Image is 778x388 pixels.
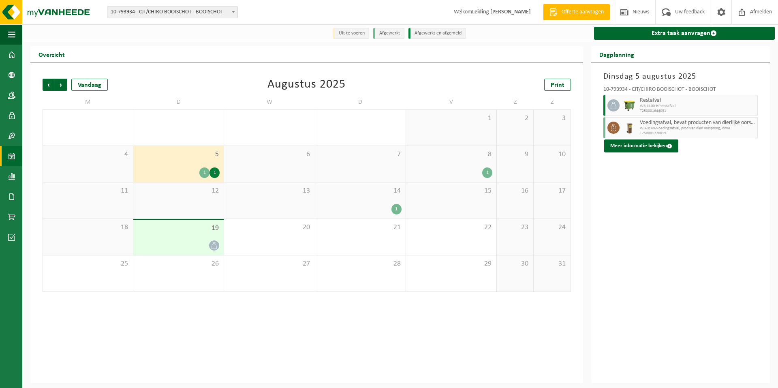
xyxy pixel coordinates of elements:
[603,87,758,95] div: 10-793934 - CJT/CHIRO BOOISCHOT - BOOISCHOT
[408,28,466,39] li: Afgewerkt en afgemeld
[591,46,642,62] h2: Dagplanning
[501,223,529,232] span: 23
[319,223,402,232] span: 21
[410,186,492,195] span: 15
[551,82,564,88] span: Print
[47,186,129,195] span: 11
[43,95,133,109] td: M
[640,131,755,136] span: T250001770019
[604,139,678,152] button: Meer informatie bekijken
[497,95,534,109] td: Z
[406,95,497,109] td: V
[319,259,402,268] span: 28
[538,223,566,232] span: 24
[30,46,73,62] h2: Overzicht
[55,79,67,91] span: Volgende
[228,223,310,232] span: 20
[224,95,315,109] td: W
[410,223,492,232] span: 22
[501,259,529,268] span: 30
[267,79,346,91] div: Augustus 2025
[107,6,237,18] span: 10-793934 - CJT/CHIRO BOOISCHOT - BOOISCHOT
[199,167,209,178] div: 1
[640,97,755,104] span: Restafval
[560,8,606,16] span: Offerte aanvragen
[319,150,402,159] span: 7
[133,95,224,109] td: D
[501,150,529,159] span: 9
[501,186,529,195] span: 16
[107,6,238,18] span: 10-793934 - CJT/CHIRO BOOISCHOT - BOOISCHOT
[538,259,566,268] span: 31
[228,150,310,159] span: 6
[543,4,610,20] a: Offerte aanvragen
[228,186,310,195] span: 13
[71,79,108,91] div: Vandaag
[209,167,220,178] div: 1
[43,79,55,91] span: Vorige
[482,167,492,178] div: 1
[137,186,220,195] span: 12
[137,224,220,233] span: 19
[137,259,220,268] span: 26
[47,259,129,268] span: 25
[410,259,492,268] span: 29
[594,27,775,40] a: Extra taak aanvragen
[538,114,566,123] span: 3
[391,204,402,214] div: 1
[47,223,129,232] span: 18
[472,9,531,15] strong: Leiding [PERSON_NAME]
[410,150,492,159] span: 8
[603,71,758,83] h3: Dinsdag 5 augustus 2025
[333,28,369,39] li: Uit te voeren
[315,95,406,109] td: D
[319,186,402,195] span: 14
[534,95,571,109] td: Z
[640,126,755,131] span: WB-0140-Voedingsafval, prod van dierl oorsprong, onve
[47,150,129,159] span: 4
[501,114,529,123] span: 2
[538,150,566,159] span: 10
[410,114,492,123] span: 1
[624,99,636,111] img: WB-1100-HPE-GN-50
[228,259,310,268] span: 27
[624,122,636,134] img: WB-0140-HPE-BN-01
[137,150,220,159] span: 5
[640,109,755,114] span: T250001644031
[373,28,404,39] li: Afgewerkt
[538,186,566,195] span: 17
[544,79,571,91] a: Print
[640,120,755,126] span: Voedingsafval, bevat producten van dierlijke oorsprong, onverpakt, categorie 3
[640,104,755,109] span: WB-1100-HP restafval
